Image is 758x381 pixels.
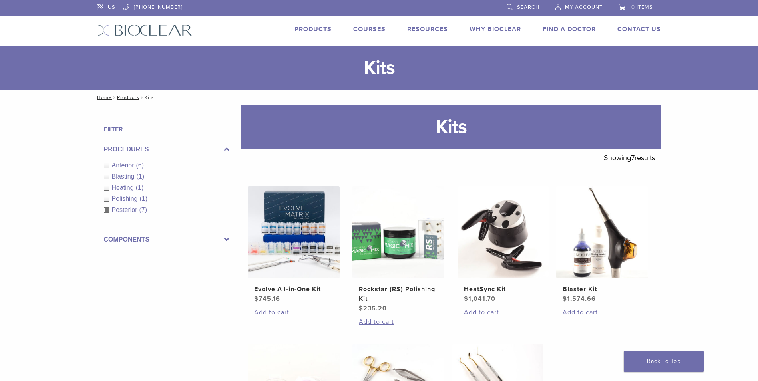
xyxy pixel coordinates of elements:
[464,308,543,317] a: Add to cart: “HeatSync Kit”
[457,186,550,304] a: HeatSync KitHeatSync Kit $1,041.70
[631,4,653,10] span: 0 items
[254,295,280,303] bdi: 745.16
[254,308,333,317] a: Add to cart: “Evolve All-in-One Kit”
[139,206,147,213] span: (7)
[112,184,136,191] span: Heating
[464,284,543,294] h2: HeatSync Kit
[117,95,139,100] a: Products
[254,284,333,294] h2: Evolve All-in-One Kit
[556,186,648,278] img: Blaster Kit
[563,308,642,317] a: Add to cart: “Blaster Kit”
[617,25,661,33] a: Contact Us
[92,90,667,105] nav: Kits
[112,173,137,180] span: Blasting
[464,295,468,303] span: $
[112,206,139,213] span: Posterior
[104,125,229,134] h4: Filter
[556,186,649,304] a: Blaster KitBlaster Kit $1,574.66
[136,173,144,180] span: (1)
[359,304,387,312] bdi: 235.20
[353,25,386,33] a: Courses
[359,284,438,304] h2: Rockstar (RS) Polishing Kit
[517,4,539,10] span: Search
[563,295,567,303] span: $
[248,186,340,278] img: Evolve All-in-One Kit
[352,186,444,278] img: Rockstar (RS) Polishing Kit
[470,25,521,33] a: Why Bioclear
[97,24,192,36] img: Bioclear
[104,235,229,244] label: Components
[359,304,363,312] span: $
[563,295,596,303] bdi: 1,574.66
[112,162,136,169] span: Anterior
[359,317,438,327] a: Add to cart: “Rockstar (RS) Polishing Kit”
[294,25,332,33] a: Products
[631,153,635,162] span: 7
[136,162,144,169] span: (6)
[247,186,340,304] a: Evolve All-in-One KitEvolve All-in-One Kit $745.16
[112,95,117,99] span: /
[624,351,704,372] a: Back To Top
[139,195,147,202] span: (1)
[543,25,596,33] a: Find A Doctor
[241,105,661,149] h1: Kits
[563,284,642,294] h2: Blaster Kit
[112,195,140,202] span: Polishing
[136,184,144,191] span: (1)
[104,145,229,154] label: Procedures
[407,25,448,33] a: Resources
[464,295,495,303] bdi: 1,041.70
[95,95,112,100] a: Home
[565,4,603,10] span: My Account
[458,186,549,278] img: HeatSync Kit
[352,186,445,313] a: Rockstar (RS) Polishing KitRockstar (RS) Polishing Kit $235.20
[604,149,655,166] p: Showing results
[139,95,145,99] span: /
[254,295,259,303] span: $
